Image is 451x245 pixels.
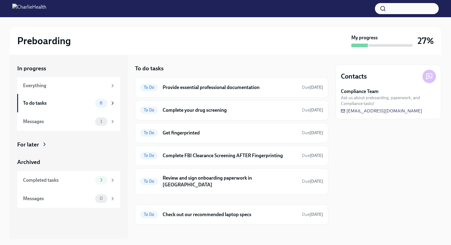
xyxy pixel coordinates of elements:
strong: [DATE] [310,107,323,113]
a: Messages0 [17,189,120,208]
div: To do tasks [23,100,93,107]
span: 1 [97,119,106,124]
span: To Do [140,212,158,217]
h6: Provide essential professional documentation [163,84,297,91]
a: To DoGet fingerprintedDue[DATE] [140,128,323,138]
span: September 19th, 2025 09:00 [302,107,323,113]
a: To DoComplete your drug screeningDue[DATE] [140,105,323,115]
span: 6 [96,101,106,105]
strong: [DATE] [310,130,323,135]
span: Due [302,107,323,113]
span: Due [302,179,323,184]
a: [EMAIL_ADDRESS][DOMAIN_NAME] [341,108,422,114]
span: September 22nd, 2025 09:00 [302,153,323,158]
a: To DoComplete FBI Clearance Screening AFTER FingerprintingDue[DATE] [140,151,323,161]
h3: 27% [418,35,434,46]
span: To Do [140,179,158,184]
div: Everything [23,82,107,89]
h4: Contacts [341,72,367,81]
span: September 22nd, 2025 09:00 [302,178,323,184]
span: Due [302,130,323,135]
h6: Complete FBI Clearance Screening AFTER Fingerprinting [163,152,297,159]
div: Completed tasks [23,177,93,184]
span: 3 [96,178,106,182]
a: Completed tasks3 [17,171,120,189]
div: Messages [23,118,93,125]
strong: My progress [351,34,378,41]
strong: [DATE] [310,212,323,217]
span: September 19th, 2025 09:00 [302,130,323,136]
strong: Compliance Team [341,88,379,95]
span: September 19th, 2025 09:00 [302,212,323,217]
strong: [DATE] [310,85,323,90]
a: Messages1 [17,112,120,131]
span: Due [302,153,323,158]
span: September 18th, 2025 09:00 [302,84,323,90]
a: Archived [17,158,120,166]
div: Messages [23,195,93,202]
strong: [DATE] [310,153,323,158]
div: For later [17,141,39,149]
h6: Get fingerprinted [163,130,297,136]
h5: To do tasks [135,64,164,72]
span: Ask us about preboarding, paperwork, and Compliance tasks! [341,95,436,107]
h2: Preboarding [17,35,71,47]
span: To Do [140,108,158,112]
a: For later [17,141,120,149]
span: To Do [140,130,158,135]
a: In progress [17,64,120,72]
strong: [DATE] [310,179,323,184]
img: CharlieHealth [12,4,46,14]
span: Due [302,85,323,90]
h6: Check out our recommended laptop specs [163,211,297,218]
span: To Do [140,153,158,158]
span: To Do [140,85,158,90]
span: 0 [96,196,106,201]
span: Due [302,212,323,217]
a: To DoProvide essential professional documentationDue[DATE] [140,83,323,92]
a: To do tasks6 [17,94,120,112]
a: To DoReview and sign onboarding paperwork in [GEOGRAPHIC_DATA]Due[DATE] [140,173,323,189]
h6: Complete your drug screening [163,107,297,114]
h6: Review and sign onboarding paperwork in [GEOGRAPHIC_DATA] [163,175,297,188]
a: Everything [17,77,120,94]
a: To DoCheck out our recommended laptop specsDue[DATE] [140,210,323,220]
